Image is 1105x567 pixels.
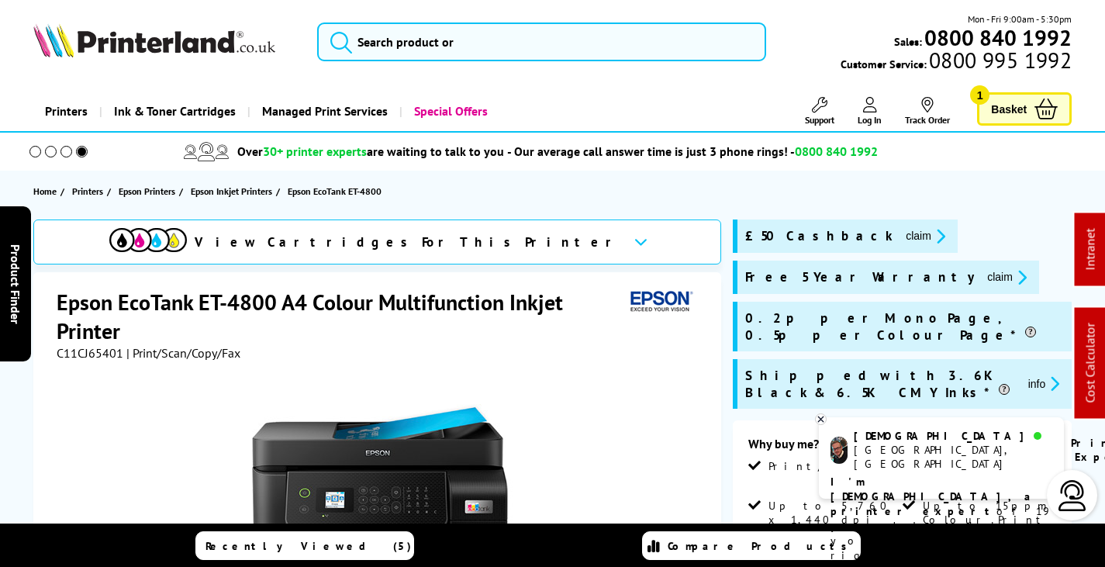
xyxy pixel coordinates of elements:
img: user-headset-light.svg [1057,480,1088,511]
b: I'm [DEMOGRAPHIC_DATA], a printer expert [830,475,1035,518]
div: [DEMOGRAPHIC_DATA] [854,429,1051,443]
span: 1 [970,85,989,105]
img: View Cartridges [109,228,187,252]
button: promo-description [901,227,950,245]
a: Special Offers [399,92,499,131]
b: 0800 840 1992 [924,23,1072,52]
a: Managed Print Services [247,92,399,131]
span: Support [805,114,834,126]
span: | Print/Scan/Copy/Fax [126,345,240,361]
span: C11CJ65401 [57,345,123,361]
span: Printers [72,183,103,199]
span: Mon - Fri 9:00am - 5:30pm [968,12,1072,26]
span: Epson EcoTank ET-4800 [288,183,382,199]
a: Printers [72,183,107,199]
span: Epson Inkjet Printers [191,183,272,199]
a: Compare Products [642,531,861,560]
span: Epson Printers [119,183,175,199]
img: chris-livechat.png [830,437,848,464]
a: Track Order [905,97,950,126]
span: Product Finder [8,244,23,323]
a: Printerland Logo [33,23,298,61]
img: Printerland Logo [33,23,275,57]
a: 0800 840 1992 [922,30,1072,45]
a: Ink & Toner Cartridges [99,92,247,131]
a: Intranet [1083,229,1098,271]
button: promo-description [982,268,1031,286]
div: Why buy me? [748,436,1056,459]
span: 30+ printer experts [263,143,367,159]
button: promo-description [1024,375,1065,392]
span: Over are waiting to talk to you [237,143,504,159]
a: Epson Printers [119,183,179,199]
span: Compare Products [668,539,855,553]
img: Epson [624,288,696,316]
span: Customer Service: [841,53,1072,71]
a: Recently Viewed (5) [195,531,414,560]
a: Epson EcoTank ET-4800 [288,183,385,199]
span: £50 Cashback [745,227,893,245]
a: Basket 1 [977,92,1072,126]
a: Epson Inkjet Printers [191,183,276,199]
a: Log In [858,97,882,126]
div: [GEOGRAPHIC_DATA], [GEOGRAPHIC_DATA] [854,443,1051,471]
h1: Epson EcoTank ET-4800 A4 Colour Multifunction Inkjet Printer [57,288,624,345]
a: Cost Calculator [1083,323,1098,403]
span: Print/Scan/Copy/Fax [768,459,968,473]
span: - Our average call answer time is just 3 phone rings! - [507,143,878,159]
span: Home [33,183,57,199]
span: Free 5 Year Warranty [745,268,975,286]
span: Up to 5,760 x 1,440 dpi Print [768,499,900,541]
span: Ink & Toner Cartridges [114,92,236,131]
span: Recently Viewed (5) [205,539,412,553]
span: View Cartridges For This Printer [195,233,621,251]
span: Shipped with 3.6K Black & 6.5K CMY Inks* [745,367,1016,401]
input: Search product or [317,22,766,61]
span: Basket [991,99,1027,119]
a: Support [805,97,834,126]
span: 0800 840 1992 [795,143,878,159]
a: Home [33,183,60,199]
span: 0800 995 1992 [927,53,1072,67]
p: of 19 years! I can help you choose the right product [830,475,1052,563]
span: 0.2p per Mono Page, 0.5p per Colour Page* [745,309,1064,344]
span: Sales: [894,34,922,49]
span: Log In [858,114,882,126]
a: Printers [33,92,99,131]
